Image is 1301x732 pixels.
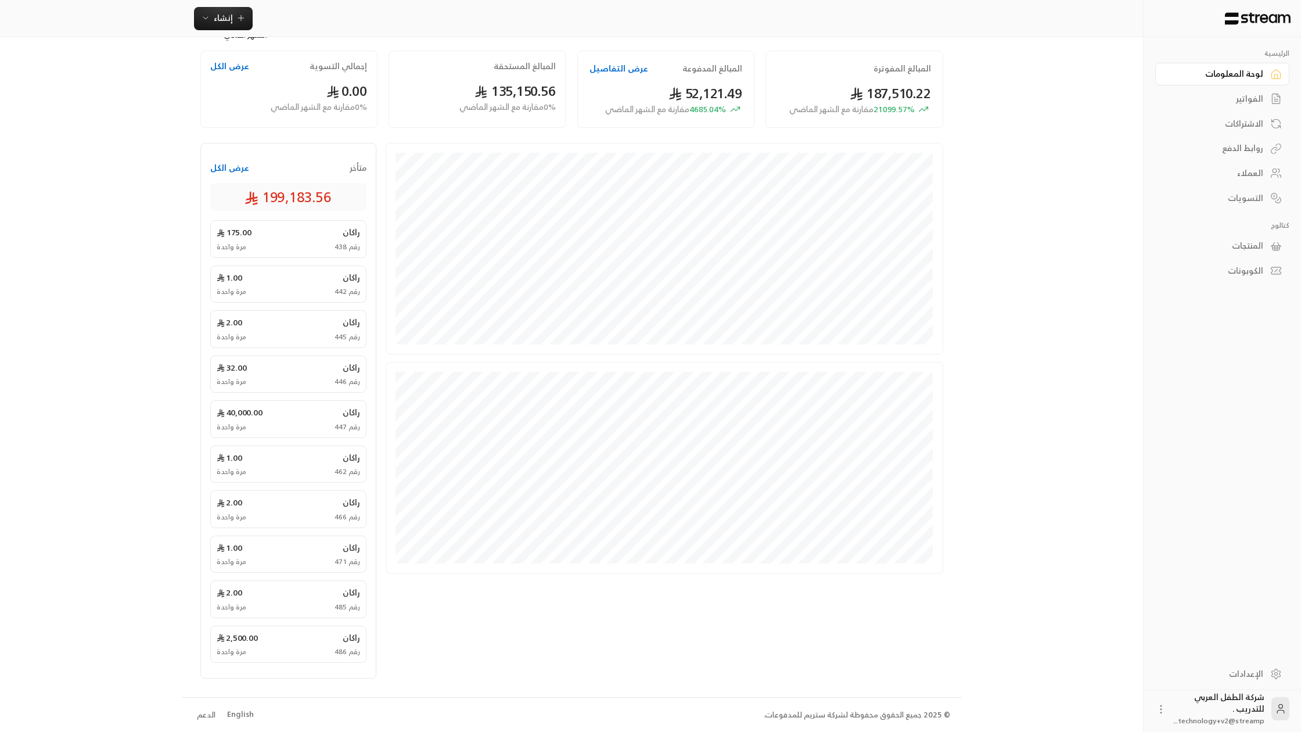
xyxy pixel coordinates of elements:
span: مرة واحدة [217,512,246,522]
span: 32.00 [217,362,247,374]
span: رقم 462 [335,467,360,476]
span: 2,500.00 [217,632,258,644]
span: 135,150.56 [475,79,556,103]
div: لوحة المعلومات [1170,68,1263,80]
a: الإعدادات [1155,662,1289,685]
span: 52,121.49 [669,81,742,105]
div: الاشتراكات [1170,118,1263,130]
span: 2.00 [217,317,242,328]
div: المنتجات [1170,240,1263,252]
p: كتالوج [1155,221,1289,230]
div: English [227,709,254,720]
button: عرض التفاصيل [590,63,648,74]
p: الرئيسية [1155,49,1289,58]
span: راكان [343,587,360,598]
h2: المبالغ المفوترة [874,63,931,74]
span: رقم 485 [335,602,360,612]
span: 21099.57 % [789,103,915,116]
span: راكان [343,362,360,374]
span: مرة واحدة [217,332,246,342]
span: راكان [343,497,360,508]
div: شركة الطفل العربي للتدريب . [1174,691,1264,726]
div: الإعدادات [1170,668,1263,680]
span: رقم 471 [335,557,360,566]
a: العملاء [1155,162,1289,185]
span: 187,510.22 [850,81,931,105]
a: الكوبونات [1155,260,1289,282]
div: الفواتير [1170,93,1263,105]
span: رقم 438 [335,242,360,252]
span: مرة واحدة [217,467,246,476]
span: 1.00 [217,452,242,464]
span: 4685.04 % [605,103,726,116]
span: راكان [343,227,360,238]
span: راكان [343,407,360,418]
img: Logo [1224,12,1292,25]
span: مرة واحدة [217,377,246,386]
div: الكوبونات [1170,265,1263,277]
div: © 2025 جميع الحقوق محفوظة لشركة ستريم للمدفوعات. [764,709,950,721]
a: المنتجات [1155,235,1289,257]
button: عرض الكل [210,162,249,174]
span: متأخر [350,162,366,174]
span: technology+v2@streamp... [1174,715,1264,727]
span: مقارنة مع الشهر الماضي [789,102,874,116]
span: 199,183.56 [245,188,332,206]
span: 40,000.00 [217,407,263,418]
h2: إجمالي التسوية [310,60,367,72]
span: 0 % مقارنة مع الشهر الماضي [459,101,556,113]
div: العملاء [1170,167,1263,179]
span: راكان [343,632,360,644]
div: روابط الدفع [1170,142,1263,154]
span: رقم 486 [335,647,360,656]
span: 175.00 [217,227,251,238]
a: التسويات [1155,186,1289,209]
button: عرض الكل [210,60,249,72]
a: الفواتير [1155,88,1289,110]
span: رقم 445 [335,332,360,342]
a: الاشتراكات [1155,112,1289,135]
span: مقارنة مع الشهر الماضي [605,102,689,116]
span: رقم 442 [335,287,360,296]
span: إنشاء [214,10,233,25]
span: راكان [343,272,360,284]
span: 1.00 [217,542,242,554]
span: رقم 466 [335,512,360,522]
span: رقم 446 [335,377,360,386]
span: 0.00 [326,79,368,103]
span: مرة واحدة [217,602,246,612]
span: راكان [343,452,360,464]
span: 2.00 [217,497,242,508]
span: 2.00 [217,587,242,598]
span: راكان [343,542,360,554]
a: لوحة المعلومات [1155,63,1289,85]
span: مرة واحدة [217,287,246,296]
span: 0 % مقارنة مع الشهر الماضي [271,101,367,113]
span: مرة واحدة [217,557,246,566]
span: مرة واحدة [217,242,246,252]
span: 1.00 [217,272,242,284]
span: مرة واحدة [217,647,246,656]
span: مرة واحدة [217,422,246,432]
a: روابط الدفع [1155,137,1289,160]
span: راكان [343,317,360,328]
span: رقم 447 [335,422,360,432]
h2: المبالغ المستحقة [494,60,556,72]
a: الدعم [193,704,220,725]
h2: المبالغ المدفوعة [682,63,742,74]
div: التسويات [1170,192,1263,204]
button: إنشاء [194,7,253,30]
